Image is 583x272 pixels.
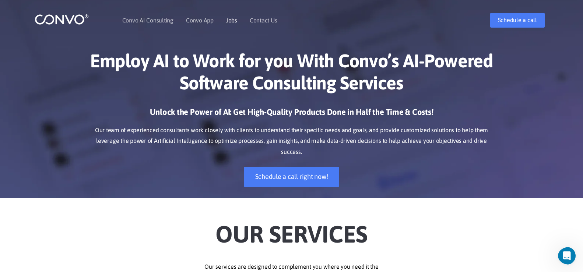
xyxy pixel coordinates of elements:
iframe: Intercom live chat [558,247,581,265]
a: Schedule a call right now! [244,167,340,187]
a: Schedule a call [490,13,545,28]
p: Our team of experienced consultants work closely with clients to understand their specific needs ... [87,125,496,158]
img: logo_1.png [35,14,89,25]
h2: Our Services [87,209,496,250]
a: Jobs [226,17,237,23]
h3: Unlock the Power of AI: Get High-Quality Products Done in Half the Time & Costs! [87,107,496,123]
a: Contact Us [250,17,277,23]
a: Convo AI Consulting [122,17,173,23]
a: Convo App [186,17,214,23]
h1: Employ AI to Work for you With Convo’s AI-Powered Software Consulting Services [87,50,496,99]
